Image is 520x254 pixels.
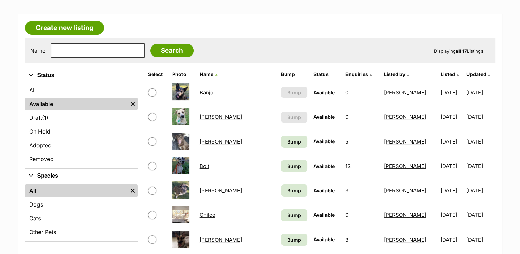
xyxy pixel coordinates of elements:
[313,212,335,218] span: Available
[438,203,466,227] td: [DATE]
[25,98,128,110] a: Available
[438,130,466,154] td: [DATE]
[466,71,490,77] a: Updated
[25,153,138,165] a: Removed
[441,71,455,77] span: Listed
[466,105,494,129] td: [DATE]
[384,71,405,77] span: Listed by
[456,48,467,54] strong: all 17
[313,138,335,144] span: Available
[25,112,138,124] a: Draft
[30,47,45,54] label: Name
[281,209,307,221] a: Bump
[313,188,335,193] span: Available
[384,138,426,145] a: [PERSON_NAME]
[200,212,215,218] a: Chilco
[200,187,242,194] a: [PERSON_NAME]
[466,81,494,104] td: [DATE]
[438,81,466,104] td: [DATE]
[313,114,335,120] span: Available
[25,198,138,211] a: Dogs
[25,226,138,238] a: Other Pets
[25,139,138,151] a: Adopted
[287,114,301,121] span: Bump
[200,236,242,243] a: [PERSON_NAME]
[278,69,310,80] th: Bump
[25,171,138,180] button: Species
[313,236,335,242] span: Available
[441,71,459,77] a: Listed
[384,89,426,96] a: [PERSON_NAME]
[25,83,138,168] div: Status
[200,71,217,77] a: Name
[25,183,138,241] div: Species
[384,71,409,77] a: Listed by
[200,114,242,120] a: [PERSON_NAME]
[466,71,486,77] span: Updated
[343,130,380,154] td: 5
[200,163,209,169] a: Bolt
[343,81,380,104] td: 0
[281,184,307,197] a: Bump
[466,179,494,202] td: [DATE]
[287,187,301,194] span: Bump
[281,234,307,246] a: Bump
[434,48,483,54] span: Displaying Listings
[466,228,494,252] td: [DATE]
[313,163,335,169] span: Available
[343,203,380,227] td: 0
[345,71,372,77] a: Enquiries
[438,179,466,202] td: [DATE]
[384,212,426,218] a: [PERSON_NAME]
[25,21,104,35] a: Create new listing
[343,105,380,129] td: 0
[384,163,426,169] a: [PERSON_NAME]
[25,184,128,197] a: All
[287,162,301,170] span: Bump
[145,69,169,80] th: Select
[172,206,189,223] img: Chilco
[438,105,466,129] td: [DATE]
[343,154,380,178] td: 12
[281,87,307,98] button: Bump
[25,125,138,138] a: On Hold
[281,160,307,172] a: Bump
[466,130,494,154] td: [DATE]
[384,114,426,120] a: [PERSON_NAME]
[128,184,138,197] a: Remove filter
[466,154,494,178] td: [DATE]
[384,236,426,243] a: [PERSON_NAME]
[466,203,494,227] td: [DATE]
[311,69,342,80] th: Status
[287,89,301,96] span: Bump
[384,187,426,194] a: [PERSON_NAME]
[169,69,196,80] th: Photo
[150,44,194,57] input: Search
[438,154,466,178] td: [DATE]
[200,89,213,96] a: Banjo
[200,138,242,145] a: [PERSON_NAME]
[287,212,301,219] span: Bump
[438,228,466,252] td: [DATE]
[25,84,138,96] a: All
[172,157,189,174] img: Bolt
[25,212,138,224] a: Cats
[128,98,138,110] a: Remove filter
[343,228,380,252] td: 3
[345,71,368,77] span: translation missing: en.admin.listings.index.attributes.enquiries
[281,112,307,123] button: Bump
[42,114,48,122] span: (1)
[287,138,301,145] span: Bump
[287,236,301,243] span: Bump
[281,136,307,148] a: Bump
[343,179,380,202] td: 3
[200,71,213,77] span: Name
[25,71,138,80] button: Status
[313,89,335,95] span: Available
